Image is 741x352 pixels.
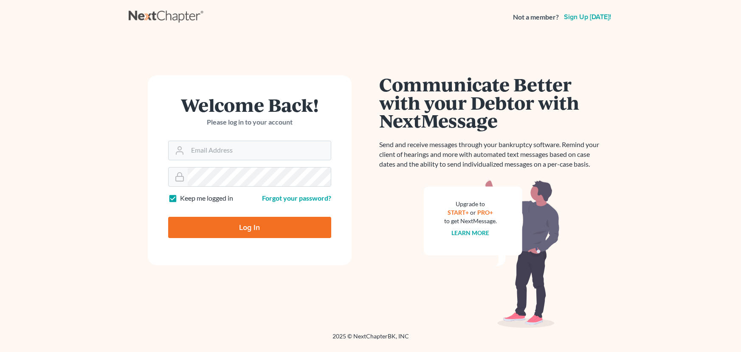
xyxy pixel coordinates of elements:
a: Learn more [451,229,489,236]
p: Please log in to your account [168,117,331,127]
img: nextmessage_bg-59042aed3d76b12b5cd301f8e5b87938c9018125f34e5fa2b7a6b67550977c72.svg [424,179,560,328]
div: Upgrade to [444,200,497,208]
div: 2025 © NextChapterBK, INC [129,332,613,347]
a: Sign up [DATE]! [562,14,613,20]
a: PRO+ [477,209,493,216]
h1: Communicate Better with your Debtor with NextMessage [379,75,604,130]
span: or [470,209,476,216]
a: Forgot your password? [262,194,331,202]
input: Log In [168,217,331,238]
input: Email Address [188,141,331,160]
p: Send and receive messages through your bankruptcy software. Remind your client of hearings and mo... [379,140,604,169]
label: Keep me logged in [180,193,233,203]
strong: Not a member? [513,12,559,22]
a: START+ [448,209,469,216]
div: to get NextMessage. [444,217,497,225]
h1: Welcome Back! [168,96,331,114]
